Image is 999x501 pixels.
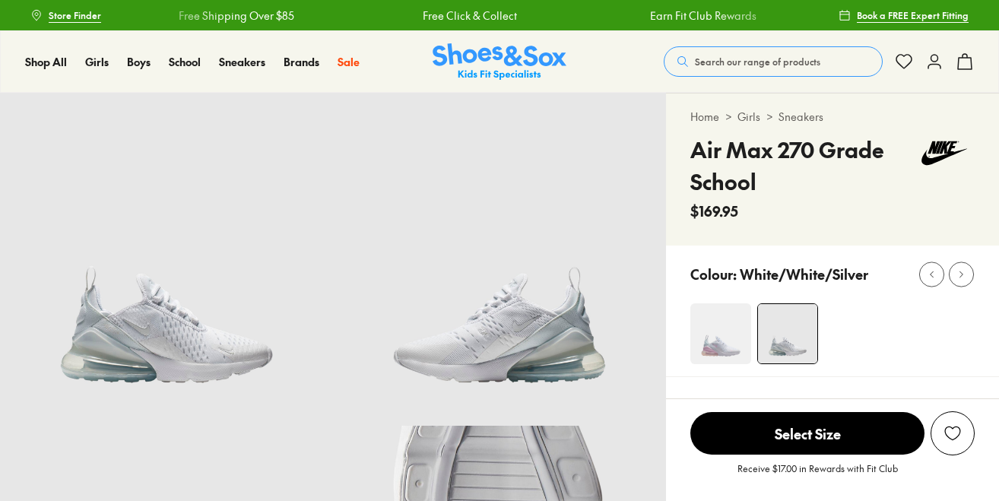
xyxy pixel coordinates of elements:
a: Home [690,109,719,125]
a: Boys [127,54,151,70]
img: 11_1 [758,304,817,363]
a: Girls [737,109,760,125]
span: $169.95 [690,201,738,221]
span: Select Size [690,412,924,455]
p: White/White/Silver [740,264,868,284]
img: 4-533761_1 [690,303,751,364]
a: Shop All [25,54,67,70]
a: School [169,54,201,70]
span: Boys [127,54,151,69]
a: Sneakers [779,109,823,125]
span: Sale [338,54,360,69]
a: Store Finder [30,2,101,29]
a: Free Shipping Over $85 [179,8,294,24]
a: Book a FREE Expert Fitting [839,2,969,29]
button: Add to Wishlist [931,411,975,455]
p: Colour: [690,264,737,284]
span: Shop All [25,54,67,69]
span: Sneakers [219,54,265,69]
img: 12_1 [333,93,666,426]
div: > > [690,109,975,125]
a: Girls [85,54,109,70]
img: Vendor logo [913,134,975,173]
span: Girls [85,54,109,69]
a: Shoes & Sox [433,43,566,81]
span: Store Finder [49,8,101,22]
a: Brands [284,54,319,70]
button: Select Size [690,411,924,455]
span: Brands [284,54,319,69]
p: Receive $17.00 in Rewards with Fit Club [737,461,898,489]
a: Sale [338,54,360,70]
a: Sneakers [219,54,265,70]
h4: Air Max 270 Grade School [690,134,913,198]
a: Free Click & Collect [423,8,517,24]
span: School [169,54,201,69]
a: Earn Fit Club Rewards [650,8,756,24]
span: Book a FREE Expert Fitting [857,8,969,22]
span: Search our range of products [695,55,820,68]
button: Search our range of products [664,46,883,77]
img: SNS_Logo_Responsive.svg [433,43,566,81]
